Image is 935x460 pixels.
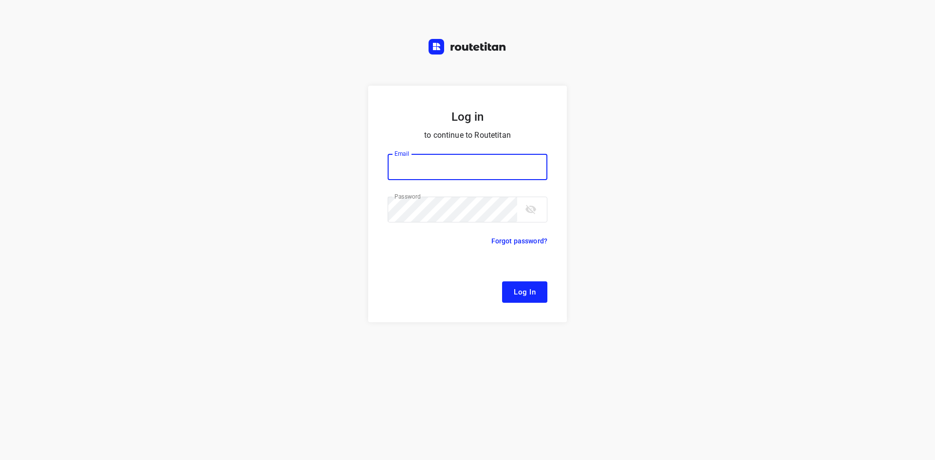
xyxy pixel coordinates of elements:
h5: Log in [388,109,547,125]
span: Log In [514,286,536,298]
p: to continue to Routetitan [388,129,547,142]
button: toggle password visibility [521,200,541,219]
img: Routetitan [429,39,506,55]
button: Log In [502,281,547,303]
p: Forgot password? [491,235,547,247]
